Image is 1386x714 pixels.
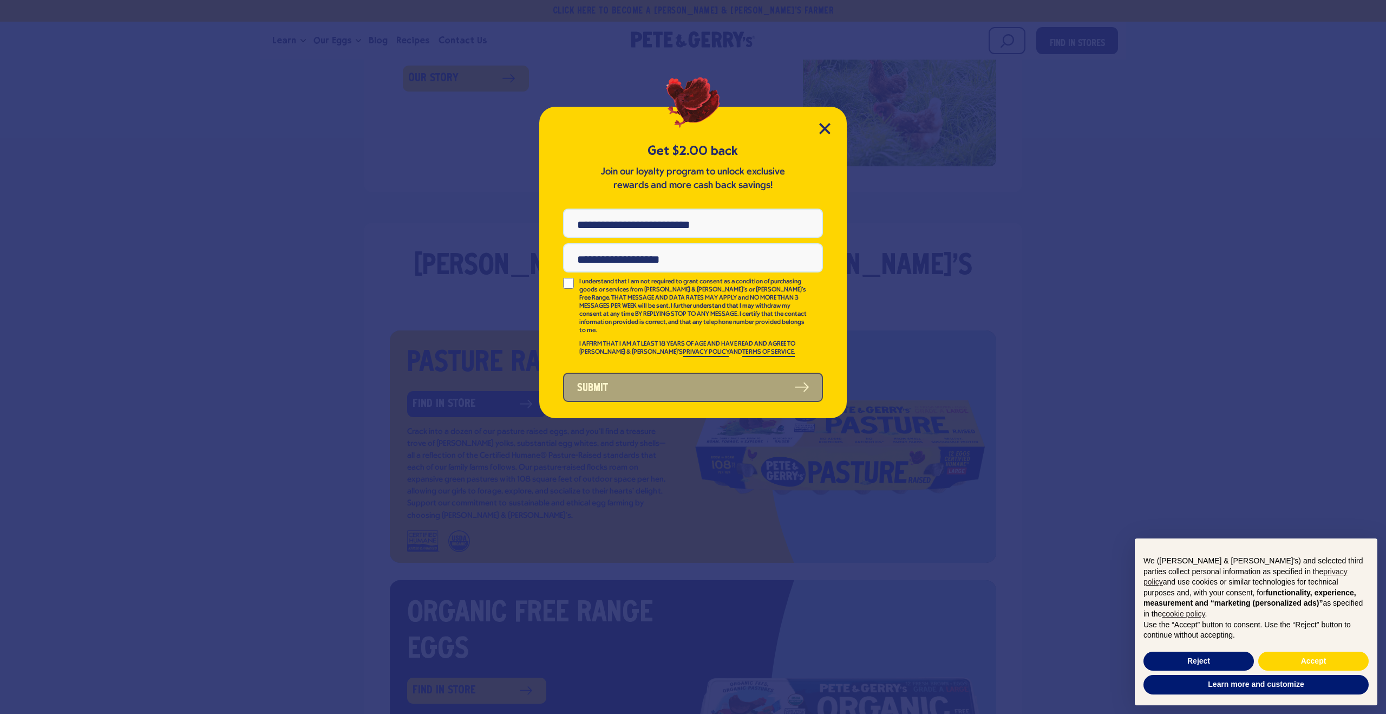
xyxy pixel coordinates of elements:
p: I understand that I am not required to grant consent as a condition of purchasing goods or servic... [579,278,808,335]
button: Submit [563,373,823,402]
input: I understand that I am not required to grant consent as a condition of purchasing goods or servic... [563,278,574,289]
h5: Get $2.00 back [563,142,823,160]
a: cookie policy [1162,609,1205,618]
p: We ([PERSON_NAME] & [PERSON_NAME]'s) and selected third parties collect personal information as s... [1143,556,1369,620]
button: Learn more and customize [1143,675,1369,694]
p: Use the “Accept” button to consent. Use the “Reject” button to continue without accepting. [1143,620,1369,641]
p: I AFFIRM THAT I AM AT LEAST 18 YEARS OF AGE AND HAVE READ AND AGREE TO [PERSON_NAME] & [PERSON_NA... [579,340,808,356]
p: Join our loyalty program to unlock exclusive rewards and more cash back savings! [598,165,788,192]
button: Accept [1258,652,1369,671]
button: Close Modal [819,123,831,134]
a: TERMS OF SERVICE. [742,349,794,357]
button: Reject [1143,652,1254,671]
a: PRIVACY POLICY [683,349,729,357]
